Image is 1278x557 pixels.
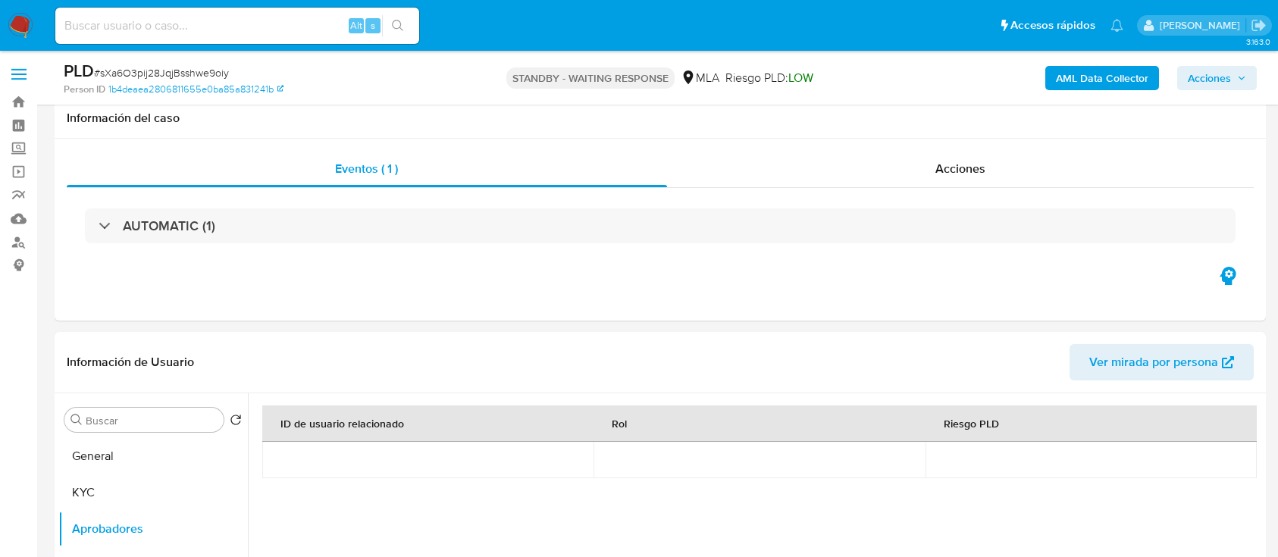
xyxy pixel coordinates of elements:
[350,18,362,33] span: Alt
[55,16,419,36] input: Buscar usuario o caso...
[1188,66,1231,90] span: Acciones
[371,18,375,33] span: s
[85,208,1236,243] div: AUTOMATIC (1)
[335,160,398,177] span: Eventos ( 1 )
[506,67,675,89] p: STANDBY - WAITING RESPONSE
[70,414,83,426] button: Buscar
[1010,17,1095,33] span: Accesos rápidos
[58,474,248,511] button: KYC
[67,355,194,370] h1: Información de Usuario
[1056,66,1148,90] b: AML Data Collector
[1070,344,1254,380] button: Ver mirada por persona
[1110,19,1123,32] a: Notificaciones
[64,83,105,96] b: Person ID
[64,58,94,83] b: PLD
[725,70,813,86] span: Riesgo PLD:
[1089,344,1218,380] span: Ver mirada por persona
[1160,18,1245,33] p: florencia.merelli@mercadolibre.com
[86,414,218,427] input: Buscar
[1177,66,1257,90] button: Acciones
[382,15,413,36] button: search-icon
[67,111,1254,126] h1: Información del caso
[935,160,985,177] span: Acciones
[1251,17,1267,33] a: Salir
[94,65,229,80] span: # sXa6O3pij28JqjBsshwe9oiy
[58,438,248,474] button: General
[123,217,215,234] h3: AUTOMATIC (1)
[1045,66,1159,90] button: AML Data Collector
[681,70,719,86] div: MLA
[58,511,248,547] button: Aprobadores
[788,69,813,86] span: LOW
[230,414,242,430] button: Volver al orden por defecto
[108,83,283,96] a: 1b4deaea2806811655e0ba85a831241b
